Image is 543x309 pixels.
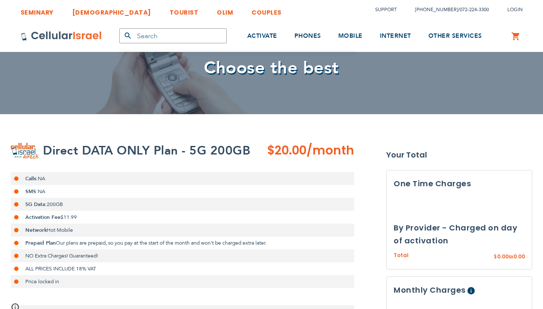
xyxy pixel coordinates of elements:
li: NA [11,172,354,185]
span: MOBILE [338,32,363,40]
h3: By Provider - Charged on day of activation [394,221,525,247]
a: MOBILE [338,20,363,52]
span: INTERNET [380,32,411,40]
span: Total [394,251,409,260]
span: 0.00 [513,253,525,260]
a: SEMINARY [21,2,54,18]
a: COUPLES [252,2,282,18]
span: 0.00 [497,253,509,260]
li: / [406,3,489,16]
a: Support [375,6,397,13]
a: [PHONE_NUMBER] [415,6,458,13]
a: OLIM [217,2,233,18]
strong: SMS: [25,188,38,195]
h2: Direct DATA ONLY Plan - 5G 200GB [43,142,250,159]
a: PHONES [294,20,321,52]
span: $ [494,253,497,261]
span: Login [507,6,523,13]
li: NO Extra Charges! Guaranteed! [11,249,354,262]
span: PHONES [294,32,321,40]
span: Our plans are prepaid, so you pay at the start of the month and won't be charged extra later. [56,239,267,246]
a: ACTIVATE [247,20,277,52]
span: /month [306,142,354,159]
strong: 5G Data: [25,201,47,208]
a: 072-224-3300 [460,6,489,13]
span: Choose the best [204,56,339,80]
a: INTERNET [380,20,411,52]
strong: Activation Fee [25,214,61,221]
li: 200GB [11,198,354,211]
input: Search [119,28,227,43]
span: ACTIVATE [247,32,277,40]
span: $11.99 [61,214,77,221]
span: OTHER SERVICES [428,32,482,40]
strong: Your Total [386,148,532,161]
strong: Prepaid Plan [25,239,56,246]
li: Price locked in [11,275,354,288]
span: Hot Mobile [47,227,73,233]
span: Monthly Charges [394,285,466,295]
strong: Network [25,227,47,233]
span: ₪ [509,253,513,261]
a: OTHER SERVICES [428,20,482,52]
img: Direct DATA Only 5G 200GB [11,143,39,159]
li: ALL PRICES INCLUDE 18% VAT [11,262,354,275]
strong: Calls: [25,175,38,182]
span: Help [467,287,475,294]
a: [DEMOGRAPHIC_DATA] [72,2,151,18]
li: NA [11,185,354,198]
a: TOURIST [170,2,199,18]
span: $20.00 [267,142,306,159]
img: Cellular Israel Logo [21,31,102,41]
h3: One Time Charges [394,177,525,190]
